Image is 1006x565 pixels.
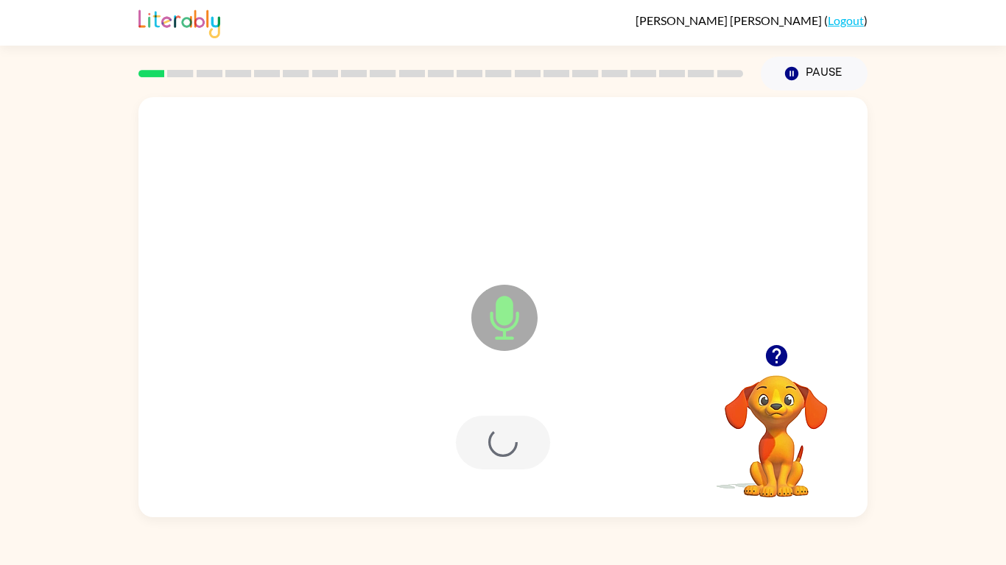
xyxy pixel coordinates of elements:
[636,13,824,27] span: [PERSON_NAME] [PERSON_NAME]
[703,352,850,500] video: Your browser must support playing .mp4 files to use Literably. Please try using another browser.
[636,13,868,27] div: ( )
[828,13,864,27] a: Logout
[138,6,220,38] img: Literably
[761,57,868,90] button: Pause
